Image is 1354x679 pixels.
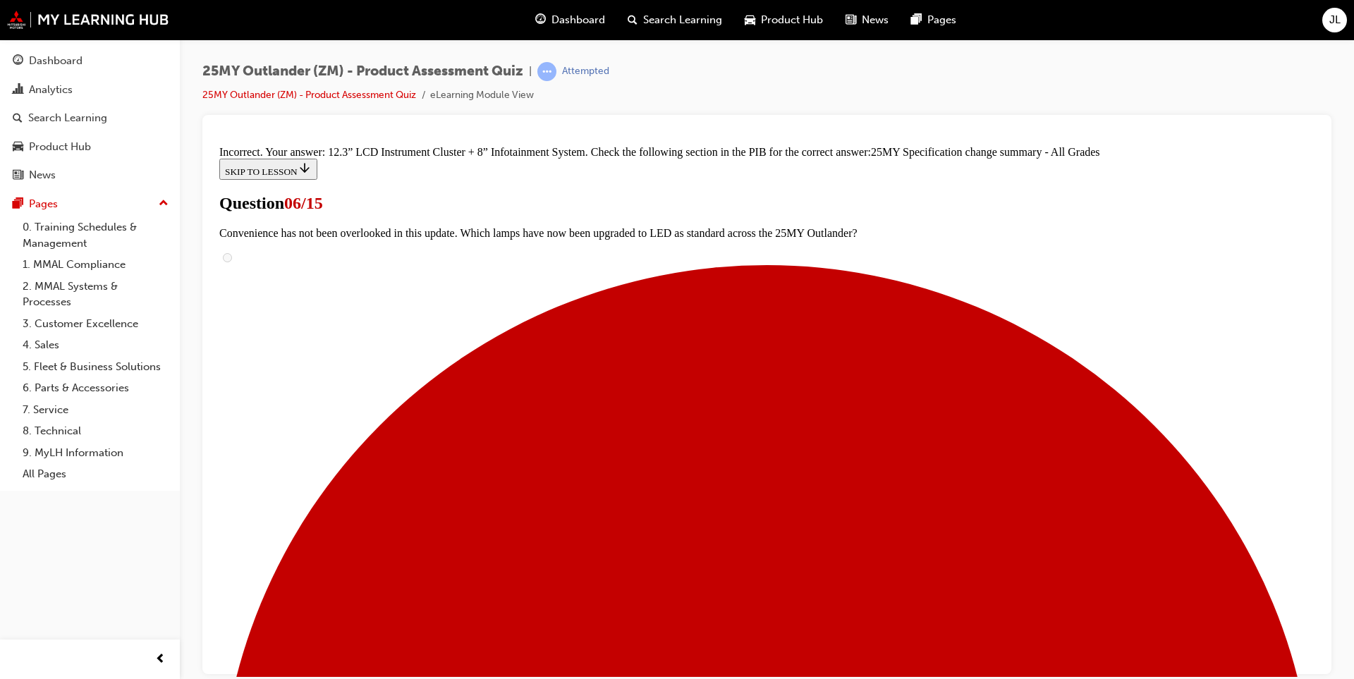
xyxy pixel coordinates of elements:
span: pages-icon [13,198,23,211]
div: News [29,167,56,183]
span: news-icon [846,11,856,29]
button: Pages [6,191,174,217]
button: JL [1322,8,1347,32]
a: 8. Technical [17,420,174,442]
a: 5. Fleet & Business Solutions [17,356,174,378]
span: car-icon [13,141,23,154]
a: 0. Training Schedules & Management [17,216,174,254]
a: 3. Customer Excellence [17,313,174,335]
span: pages-icon [911,11,922,29]
span: Dashboard [551,12,605,28]
span: search-icon [628,11,638,29]
button: SKIP TO LESSON [6,18,104,39]
a: car-iconProduct Hub [733,6,834,35]
span: search-icon [13,112,23,125]
a: search-iconSearch Learning [616,6,733,35]
div: Incorrect. Your answer: 12.3” LCD Instrument Cluster + 8” Infotainment System. Check the followin... [6,6,1101,18]
div: Dashboard [29,53,83,69]
span: news-icon [13,169,23,182]
a: 2. MMAL Systems & Processes [17,276,174,313]
span: chart-icon [13,84,23,97]
a: news-iconNews [834,6,900,35]
li: eLearning Module View [430,87,534,104]
span: prev-icon [155,651,166,668]
a: All Pages [17,463,174,485]
a: Dashboard [6,48,174,74]
a: 6. Parts & Accessories [17,377,174,399]
div: Product Hub [29,139,91,155]
span: JL [1329,12,1341,28]
button: DashboardAnalyticsSearch LearningProduct HubNews [6,45,174,191]
div: Analytics [29,82,73,98]
a: 7. Service [17,399,174,421]
a: Analytics [6,77,174,103]
div: Pages [29,196,58,212]
a: guage-iconDashboard [524,6,616,35]
a: 25MY Outlander (ZM) - Product Assessment Quiz [202,89,416,101]
span: Pages [927,12,956,28]
span: News [862,12,889,28]
span: guage-icon [535,11,546,29]
img: mmal [7,11,169,29]
span: Search Learning [643,12,722,28]
span: 25MY Outlander (ZM) - Product Assessment Quiz [202,63,523,80]
a: 1. MMAL Compliance [17,254,174,276]
span: SKIP TO LESSON [11,26,98,37]
div: Attempted [562,65,609,78]
span: up-icon [159,195,169,213]
a: Product Hub [6,134,174,160]
a: 9. MyLH Information [17,442,174,464]
span: learningRecordVerb_ATTEMPT-icon [537,62,556,81]
a: pages-iconPages [900,6,968,35]
a: Search Learning [6,105,174,131]
span: car-icon [745,11,755,29]
span: guage-icon [13,55,23,68]
span: Product Hub [761,12,823,28]
a: News [6,162,174,188]
a: 4. Sales [17,334,174,356]
span: | [529,63,532,80]
div: Search Learning [28,110,107,126]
